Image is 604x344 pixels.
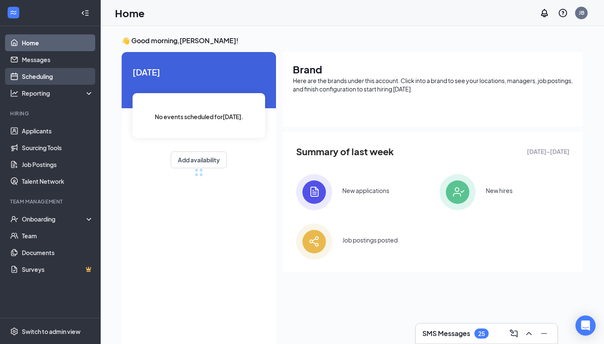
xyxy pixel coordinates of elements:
span: [DATE] - [DATE] [527,147,570,156]
div: Open Intercom Messenger [575,315,596,336]
a: SurveysCrown [22,261,94,278]
a: Home [22,34,94,51]
div: loading meetings... [195,168,203,177]
svg: Collapse [81,9,89,17]
div: Reporting [22,89,94,97]
h3: SMS Messages [422,329,470,338]
div: New hires [486,186,513,195]
h1: Brand [293,62,573,76]
img: icon [440,174,476,210]
a: Talent Network [22,173,94,190]
svg: QuestionInfo [558,8,568,18]
button: Minimize [537,327,551,340]
a: Scheduling [22,68,94,85]
span: Summary of last week [296,144,394,159]
h3: 👋 Good morning, [PERSON_NAME] ! [122,36,583,45]
div: Here are the brands under this account. Click into a brand to see your locations, managers, job p... [293,76,573,93]
img: icon [296,224,332,260]
div: Hiring [10,110,92,117]
div: Job postings posted [342,236,398,244]
button: Add availability [171,151,227,168]
a: Sourcing Tools [22,139,94,156]
div: Onboarding [22,215,86,223]
button: ComposeMessage [507,327,521,340]
a: Job Postings [22,156,94,173]
img: icon [296,174,332,210]
a: Applicants [22,122,94,139]
svg: UserCheck [10,215,18,223]
div: New applications [342,186,389,195]
svg: Minimize [539,328,549,339]
div: Switch to admin view [22,327,81,336]
button: ChevronUp [522,327,536,340]
svg: Notifications [539,8,549,18]
a: Messages [22,51,94,68]
span: No events scheduled for [DATE] . [155,112,243,121]
svg: WorkstreamLogo [9,8,18,17]
a: Team [22,227,94,244]
svg: Settings [10,327,18,336]
a: Documents [22,244,94,261]
svg: ChevronUp [524,328,534,339]
span: [DATE] [133,65,265,78]
div: JB [579,9,584,16]
h1: Home [115,6,145,20]
div: 25 [478,330,485,337]
svg: ComposeMessage [509,328,519,339]
svg: Analysis [10,89,18,97]
div: Team Management [10,198,92,205]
